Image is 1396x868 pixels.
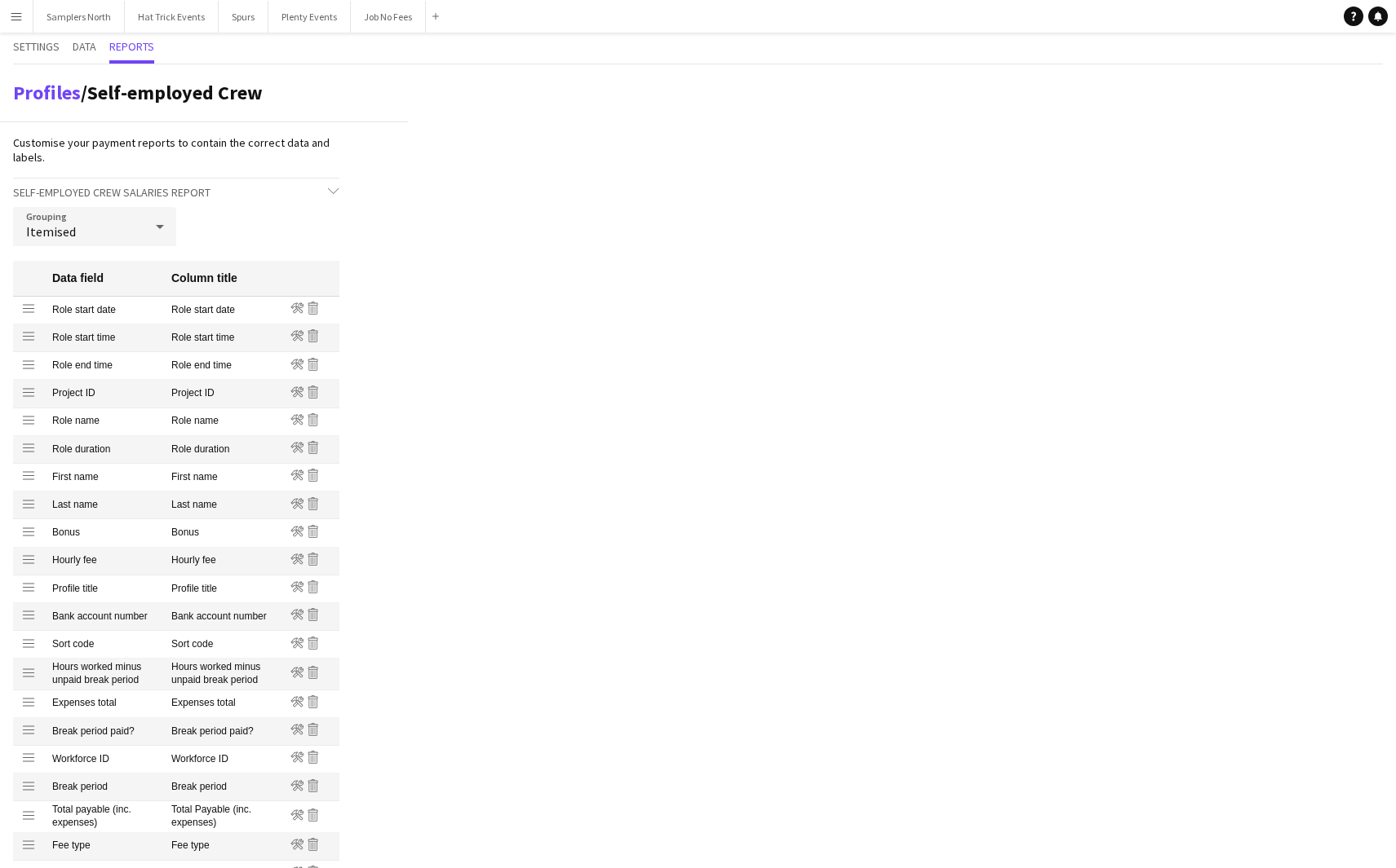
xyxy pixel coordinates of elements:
[163,491,282,519] mat-cell: Last name
[125,1,219,33] button: Hat Trick Events
[44,773,163,801] mat-cell: Break period
[163,352,282,380] mat-cell: Role end time
[44,659,163,690] mat-cell: Hours worked minus unpaid break period
[163,603,282,631] mat-cell: Bank account number
[44,603,163,631] mat-cell: Bank account number
[13,80,81,105] a: Profiles
[44,436,163,464] mat-cell: Role duration
[13,81,263,105] h1: /
[44,324,163,352] mat-cell: Role start time
[163,324,282,352] mat-cell: Role start time
[44,631,163,659] mat-cell: Sort code
[13,135,339,165] div: Customise your payment reports to contain the correct data and labels.
[13,41,60,52] span: Settings
[44,575,163,603] mat-cell: Profile title
[44,833,163,861] mat-cell: Fee type
[163,519,282,547] mat-cell: Bonus
[44,491,163,519] mat-cell: Last name
[268,1,351,33] button: Plenty Events
[44,464,163,491] mat-cell: First name
[52,271,104,285] div: Data field
[163,436,282,464] mat-cell: Role duration
[33,1,125,33] button: Samplers North
[44,380,163,408] mat-cell: Project ID
[163,380,282,408] mat-cell: Project ID
[163,659,282,690] mat-cell: Hours worked minus unpaid break period
[351,1,426,33] button: Job No Fees
[13,185,211,200] span: Self-employed Crew Salaries Report
[44,548,163,575] mat-cell: Hourly fee
[163,801,282,832] mat-cell: Total Payable (inc. expenses)
[163,690,282,718] mat-cell: Expenses total
[163,464,282,491] mat-cell: First name
[44,352,163,380] mat-cell: Role end time
[163,773,282,801] mat-cell: Break period
[73,41,96,52] span: Data
[163,718,282,746] mat-cell: Break period paid?
[44,801,163,832] mat-cell: Total payable (inc. expenses)
[163,746,282,773] mat-cell: Workforce ID
[44,297,163,324] mat-cell: Role start date
[87,80,263,105] span: Self-employed Crew
[44,519,163,547] mat-cell: Bonus
[44,408,163,436] mat-cell: Role name
[26,223,76,240] span: Itemised
[163,631,282,659] mat-cell: Sort code
[44,690,163,718] mat-cell: Expenses total
[163,575,282,603] mat-cell: Profile title
[163,548,282,575] mat-cell: Hourly fee
[163,297,282,324] mat-cell: Role start date
[163,833,282,861] mat-cell: Fee type
[163,408,282,436] mat-cell: Role name
[171,271,237,285] div: Column title
[109,41,154,52] span: Reports
[44,718,163,746] mat-cell: Break period paid?
[44,746,163,773] mat-cell: Workforce ID
[219,1,268,33] button: Spurs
